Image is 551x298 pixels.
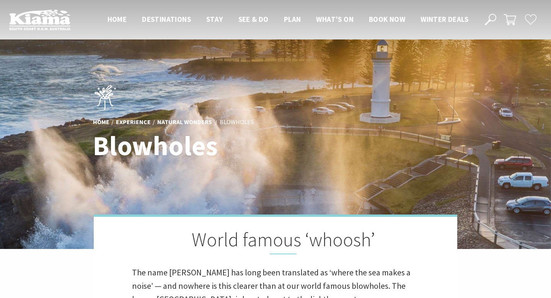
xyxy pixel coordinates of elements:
[108,15,127,24] span: Home
[284,15,301,24] span: Plan
[421,15,468,24] span: Winter Deals
[220,117,254,127] li: Blowholes
[206,15,223,24] span: Stay
[369,15,405,24] span: Book now
[157,118,212,126] a: Natural Wonders
[116,118,151,126] a: Experience
[100,13,476,26] nav: Main Menu
[93,131,309,160] h1: Blowholes
[132,228,419,254] h2: World famous ‘whoosh’
[142,15,191,24] span: Destinations
[238,15,269,24] span: See & Do
[316,15,354,24] span: What’s On
[9,9,70,30] img: Kiama Logo
[93,118,109,126] a: Home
